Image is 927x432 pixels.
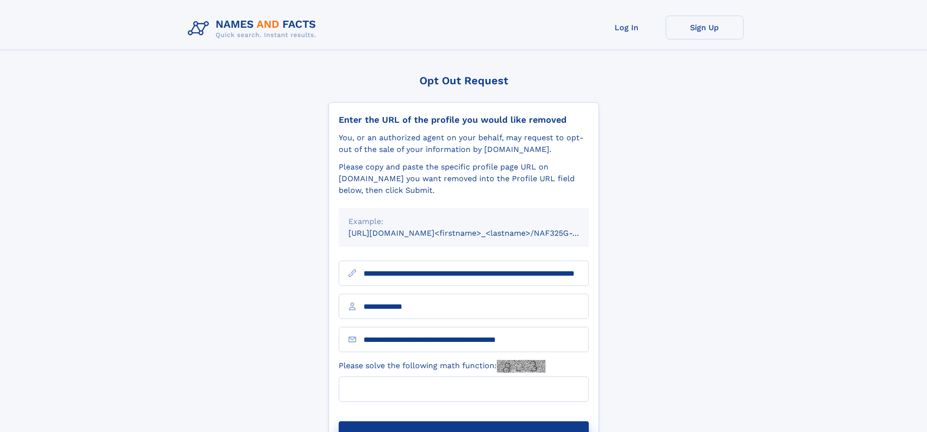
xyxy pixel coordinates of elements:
[588,16,666,39] a: Log In
[339,161,589,196] div: Please copy and paste the specific profile page URL on [DOMAIN_NAME] you want removed into the Pr...
[339,132,589,155] div: You, or an authorized agent on your behalf, may request to opt-out of the sale of your informatio...
[666,16,744,39] a: Sign Up
[339,360,545,373] label: Please solve the following math function:
[348,228,607,238] small: [URL][DOMAIN_NAME]<firstname>_<lastname>/NAF325G-xxxxxxxx
[339,114,589,125] div: Enter the URL of the profile you would like removed
[184,16,324,42] img: Logo Names and Facts
[348,216,579,227] div: Example:
[328,75,599,87] div: Opt Out Request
